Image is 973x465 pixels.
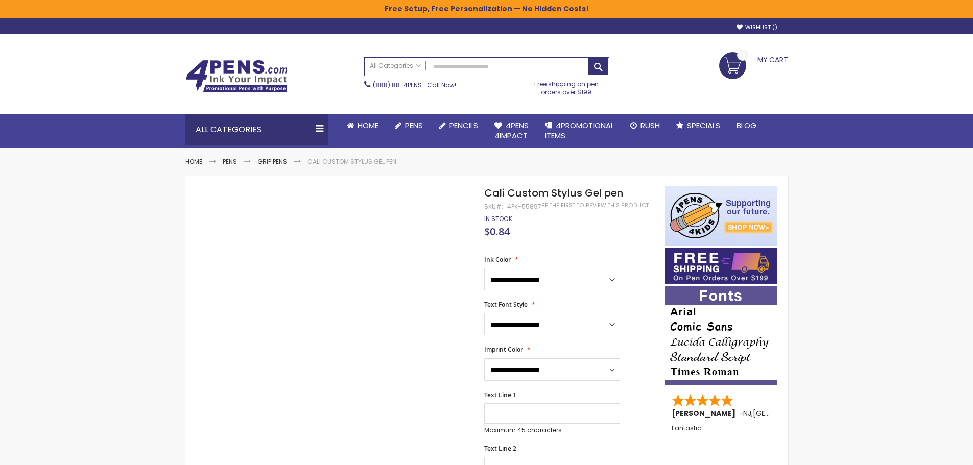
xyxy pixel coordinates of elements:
a: 4PROMOTIONALITEMS [537,114,622,148]
a: Pens [387,114,431,137]
a: Specials [668,114,728,137]
a: Wishlist [737,23,777,31]
span: Text Line 1 [484,390,516,399]
span: [PERSON_NAME] [672,408,739,419]
a: Rush [622,114,668,137]
span: - , [739,408,828,419]
span: All Categories [370,62,421,70]
span: [GEOGRAPHIC_DATA] [753,408,828,419]
span: Text Font Style [484,300,528,309]
span: Cali Custom Stylus Gel pen [484,186,623,200]
div: Availability [484,215,512,223]
div: All Categories [185,114,328,145]
div: 4PK-55897 [507,203,541,211]
span: Pencils [449,120,478,131]
span: - Call Now! [373,81,456,89]
p: Maximum 45 characters [484,426,620,434]
img: 4Pens Custom Pens and Promotional Products [185,60,288,92]
a: Pens [223,157,237,166]
a: All Categories [365,58,426,75]
span: Pens [405,120,423,131]
a: Home [339,114,387,137]
a: Grip Pens [257,157,287,166]
img: 4pens 4 kids [665,186,777,246]
span: Blog [737,120,756,131]
a: (888) 88-4PENS [373,81,422,89]
span: Ink Color [484,255,511,264]
a: Pencils [431,114,486,137]
span: $0.84 [484,225,510,238]
a: 4Pens4impact [486,114,537,148]
span: NJ [743,408,751,419]
span: Imprint Color [484,345,523,354]
span: Text Line 2 [484,444,516,453]
span: Rush [640,120,660,131]
div: Free shipping on pen orders over $199 [524,76,609,96]
img: Free shipping on orders over $199 [665,248,777,284]
img: font-personalization-examples [665,286,777,385]
a: Be the first to review this product [541,202,649,209]
a: Blog [728,114,765,137]
li: Cali Custom Stylus Gel pen [307,158,396,166]
a: Home [185,157,202,166]
span: Home [358,120,378,131]
span: In stock [484,214,512,223]
div: Fantastic [672,425,771,447]
span: 4Pens 4impact [494,120,529,141]
span: Specials [687,120,720,131]
span: 4PROMOTIONAL ITEMS [545,120,614,141]
strong: SKU [484,202,503,211]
